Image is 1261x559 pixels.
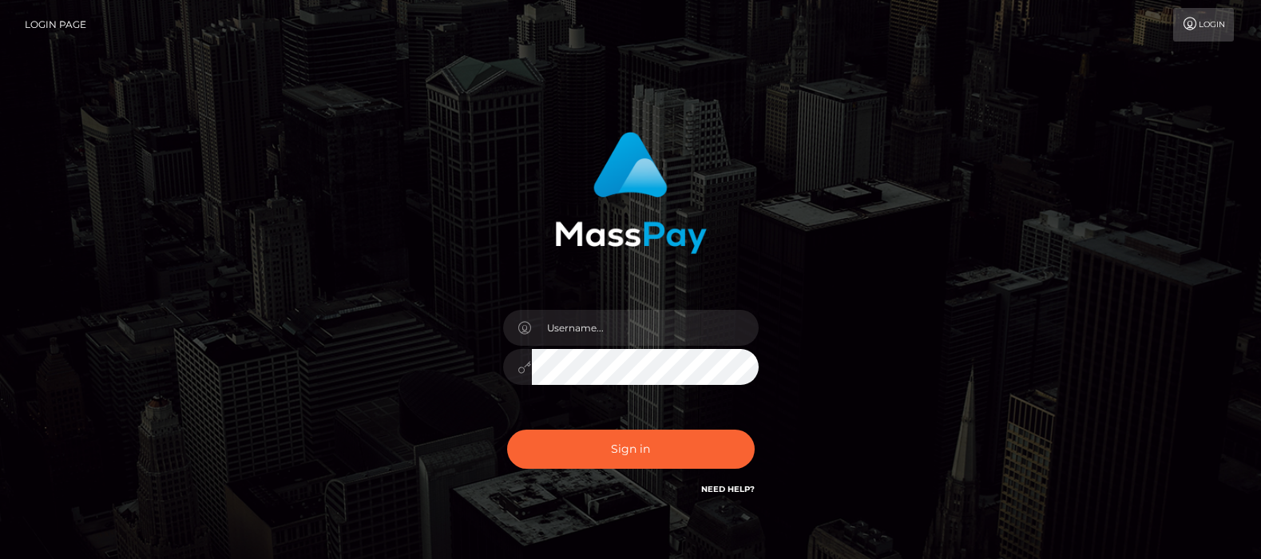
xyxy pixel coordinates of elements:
[532,310,759,346] input: Username...
[507,430,755,469] button: Sign in
[25,8,86,42] a: Login Page
[555,132,707,254] img: MassPay Login
[1173,8,1234,42] a: Login
[701,484,755,494] a: Need Help?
